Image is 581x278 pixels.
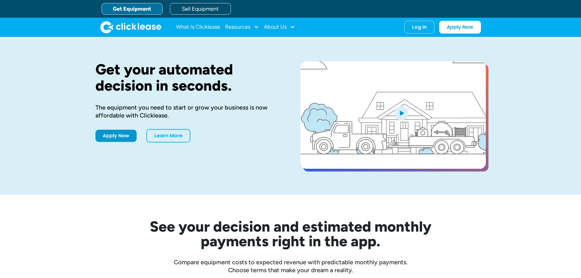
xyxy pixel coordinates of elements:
a: Sell Equipment [170,3,231,15]
a: What Is Clicklease [176,21,220,33]
div: Compare equipment costs to expected revenue with predictable monthly payments. Choose terms that ... [95,258,486,274]
a: Learn More [146,129,190,143]
h2: See your decision and estimated monthly payments right in the app. [120,219,461,248]
a: home [100,21,161,33]
div: Resources [225,21,259,33]
a: open lightbox [300,61,486,169]
div: The equipment you need to start or grow your business is now affordable with Clicklease. [95,103,281,119]
img: Clicklease logo [100,21,161,33]
a: Apply Now [439,21,481,34]
img: Blue play button logo on a light blue circular background [393,104,410,121]
a: Apply Now [95,130,137,142]
h1: Get your automated decision in seconds. [95,61,281,94]
a: Get Equipment [102,3,163,15]
div: Log In [412,24,427,30]
div: About Us [264,21,295,33]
